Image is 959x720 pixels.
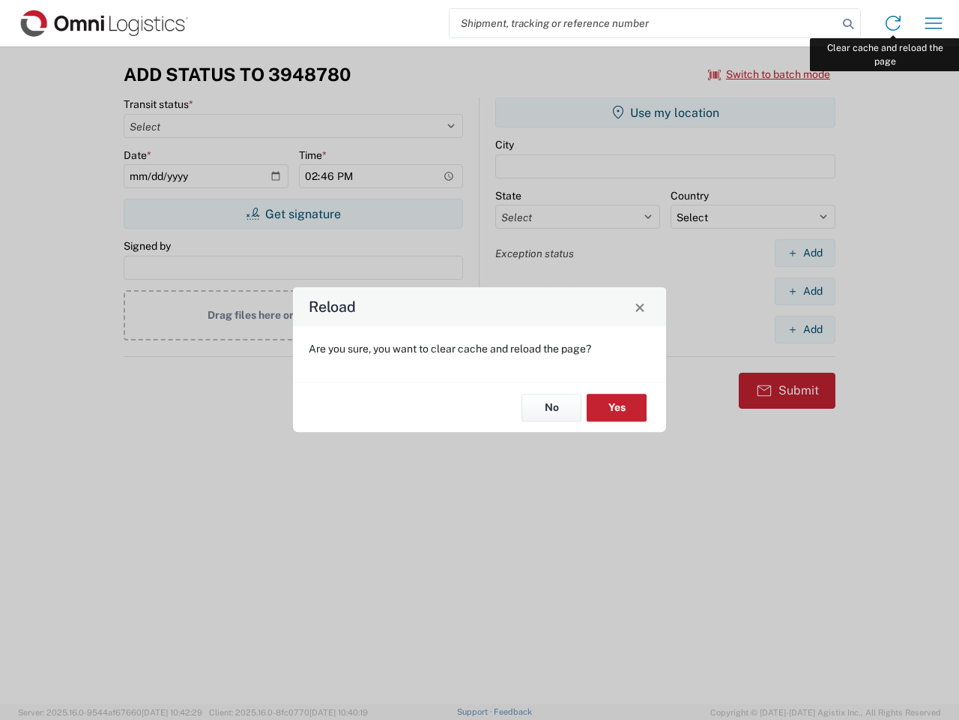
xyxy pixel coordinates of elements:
button: Close [629,296,650,317]
button: Yes [587,394,647,421]
h4: Reload [309,296,356,318]
input: Shipment, tracking or reference number [450,9,838,37]
p: Are you sure, you want to clear cache and reload the page? [309,342,650,355]
button: No [521,394,581,421]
